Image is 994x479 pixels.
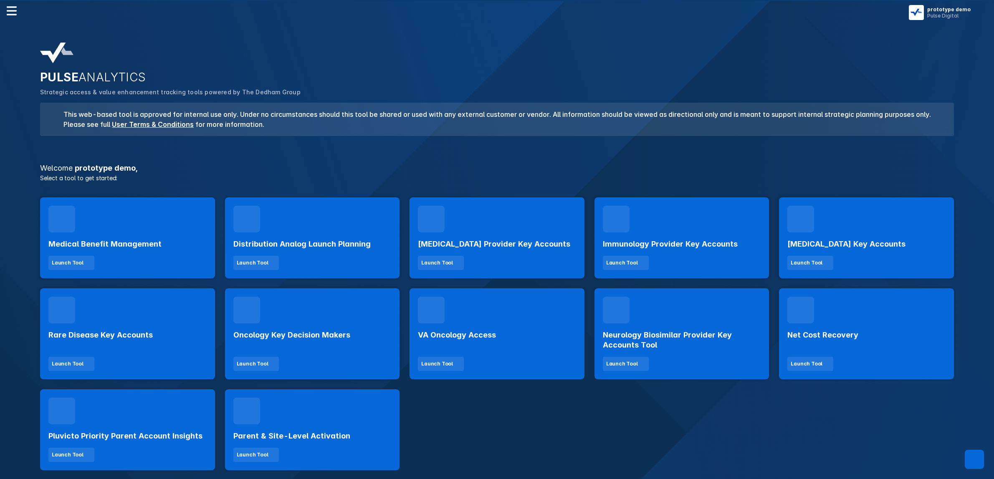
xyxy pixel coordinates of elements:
[237,259,268,267] div: Launch Tool
[40,43,73,63] img: pulse-analytics-logo
[603,357,649,371] button: Launch Tool
[48,357,94,371] button: Launch Tool
[233,256,279,270] button: Launch Tool
[594,197,769,278] a: Immunology Provider Key AccountsLaunch Tool
[410,197,584,278] a: [MEDICAL_DATA] Provider Key AccountsLaunch Tool
[233,431,350,441] h2: Parent & Site-Level Activation
[911,7,922,18] img: menu button
[594,288,769,379] a: Neurology Biosimilar Provider Key Accounts ToolLaunch Tool
[418,357,464,371] button: Launch Tool
[233,448,279,462] button: Launch Tool
[791,259,822,267] div: Launch Tool
[35,174,959,182] p: Select a tool to get started:
[7,6,17,16] img: menu--horizontal.svg
[52,451,83,459] div: Launch Tool
[48,239,162,249] h2: Medical Benefit Management
[787,330,858,340] h2: Net Cost Recovery
[791,360,822,368] div: Launch Tool
[58,109,944,129] h3: This web-based tool is approved for internal use only. Under no circumstances should this tool be...
[927,13,971,19] div: Pulse Digital
[112,120,194,129] a: User Terms & Conditions
[40,389,215,470] a: Pluvicto Priority Parent Account InsightsLaunch Tool
[418,256,464,270] button: Launch Tool
[787,357,833,371] button: Launch Tool
[421,360,453,368] div: Launch Tool
[787,256,833,270] button: Launch Tool
[40,88,954,97] p: Strategic access & value enhancement tracking tools powered by The Dedham Group
[48,448,94,462] button: Launch Tool
[233,239,371,249] h2: Distribution Analog Launch Planning
[779,197,954,278] a: [MEDICAL_DATA] Key AccountsLaunch Tool
[233,330,350,340] h2: Oncology Key Decision Makers
[421,259,453,267] div: Launch Tool
[52,259,83,267] div: Launch Tool
[418,330,496,340] h2: VA Oncology Access
[606,259,638,267] div: Launch Tool
[927,6,971,13] div: prototype demo
[48,330,153,340] h2: Rare Disease Key Accounts
[35,164,959,172] h3: prototype demo ,
[233,357,279,371] button: Launch Tool
[225,288,400,379] a: Oncology Key Decision MakersLaunch Tool
[40,70,954,84] h2: PULSE
[237,451,268,459] div: Launch Tool
[606,360,638,368] div: Launch Tool
[40,164,73,172] span: Welcome
[237,360,268,368] div: Launch Tool
[225,197,400,278] a: Distribution Analog Launch PlanningLaunch Tool
[40,197,215,278] a: Medical Benefit ManagementLaunch Tool
[48,431,202,441] h2: Pluvicto Priority Parent Account Insights
[410,288,584,379] a: VA Oncology AccessLaunch Tool
[48,256,94,270] button: Launch Tool
[965,450,984,469] div: Contact Support
[52,360,83,368] div: Launch Tool
[787,239,905,249] h2: [MEDICAL_DATA] Key Accounts
[603,239,738,249] h2: Immunology Provider Key Accounts
[40,288,215,379] a: Rare Disease Key AccountsLaunch Tool
[78,70,146,84] span: ANALYTICS
[225,389,400,470] a: Parent & Site-Level ActivationLaunch Tool
[603,330,761,350] h2: Neurology Biosimilar Provider Key Accounts Tool
[603,256,649,270] button: Launch Tool
[418,239,570,249] h2: [MEDICAL_DATA] Provider Key Accounts
[779,288,954,379] a: Net Cost RecoveryLaunch Tool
